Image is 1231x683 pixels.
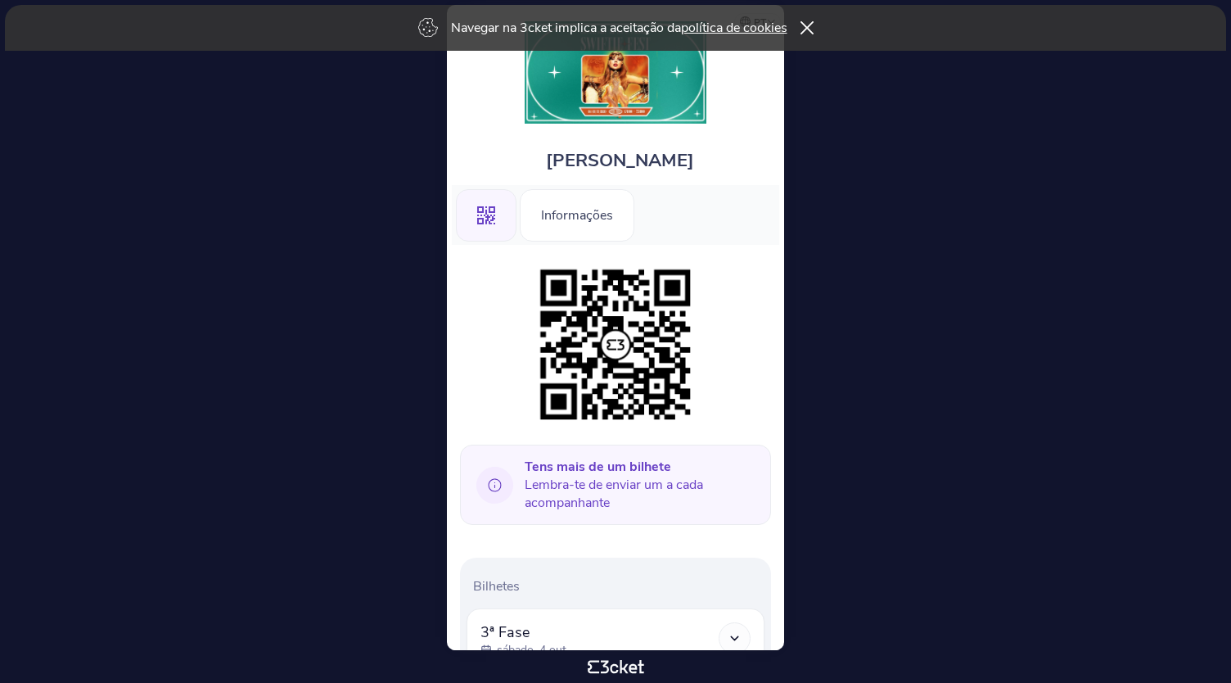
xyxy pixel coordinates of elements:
[520,205,634,223] a: Informações
[681,19,787,37] a: política de cookies
[473,577,764,595] p: Bilhetes
[451,19,787,37] p: Navegar na 3cket implica a aceitação da
[546,148,694,173] span: [PERSON_NAME]
[480,622,566,642] span: 3ª Fase
[525,458,758,512] span: Lembra-te de enviar um a cada acompanhante
[525,21,706,124] img: Swiftie Fest Listening Party: The Life of a Showgirl
[497,642,566,658] p: sábado, 4 out
[520,189,634,242] div: Informações
[532,261,699,428] img: ea6bd8a4ef59461ea30dc9e4ebffbc2d.png
[525,458,671,476] b: Tens mais de um bilhete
